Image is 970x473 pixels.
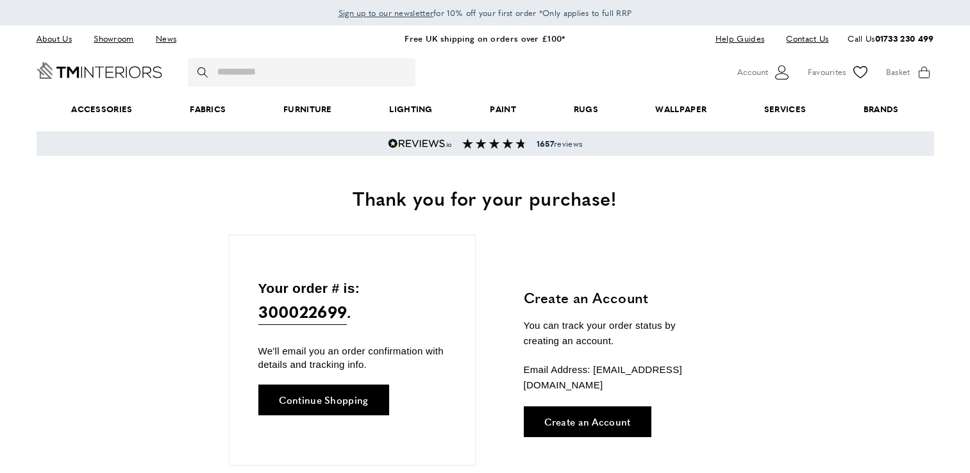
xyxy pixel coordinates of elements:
[524,288,713,308] h3: Create an Account
[84,30,143,47] a: Showroom
[776,30,828,47] a: Contact Us
[524,406,651,437] a: Create an Account
[197,58,210,87] button: Search
[545,90,627,129] a: Rugs
[737,65,768,79] span: Account
[537,138,554,149] strong: 1657
[37,30,81,47] a: About Us
[339,7,434,19] span: Sign up to our newsletter
[706,30,774,47] a: Help Guides
[258,344,446,371] p: We'll email you an order confirmation with details and tracking info.
[255,90,360,129] a: Furniture
[808,65,846,79] span: Favourites
[161,90,255,129] a: Fabrics
[258,385,389,415] a: Continue Shopping
[537,138,582,149] span: reviews
[544,417,631,426] span: Create an Account
[808,63,870,82] a: Favourites
[405,32,565,44] a: Free UK shipping on orders over £100*
[146,30,186,47] a: News
[279,395,369,404] span: Continue Shopping
[737,63,792,82] button: Customer Account
[735,90,835,129] a: Services
[42,90,161,129] span: Accessories
[524,318,713,349] p: You can track your order status by creating an account.
[353,184,617,212] span: Thank you for your purchase!
[462,90,545,129] a: Paint
[875,32,934,44] a: 01733 230 499
[627,90,735,129] a: Wallpaper
[462,138,526,149] img: Reviews section
[835,90,927,129] a: Brands
[339,6,434,19] a: Sign up to our newsletter
[361,90,462,129] a: Lighting
[848,32,933,46] p: Call Us
[524,362,713,393] p: Email Address: [EMAIL_ADDRESS][DOMAIN_NAME]
[258,299,347,325] span: 300022699
[388,138,452,149] img: Reviews.io 5 stars
[37,62,162,79] a: Go to Home page
[258,278,446,326] p: Your order # is: .
[339,7,632,19] span: for 10% off your first order *Only applies to full RRP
